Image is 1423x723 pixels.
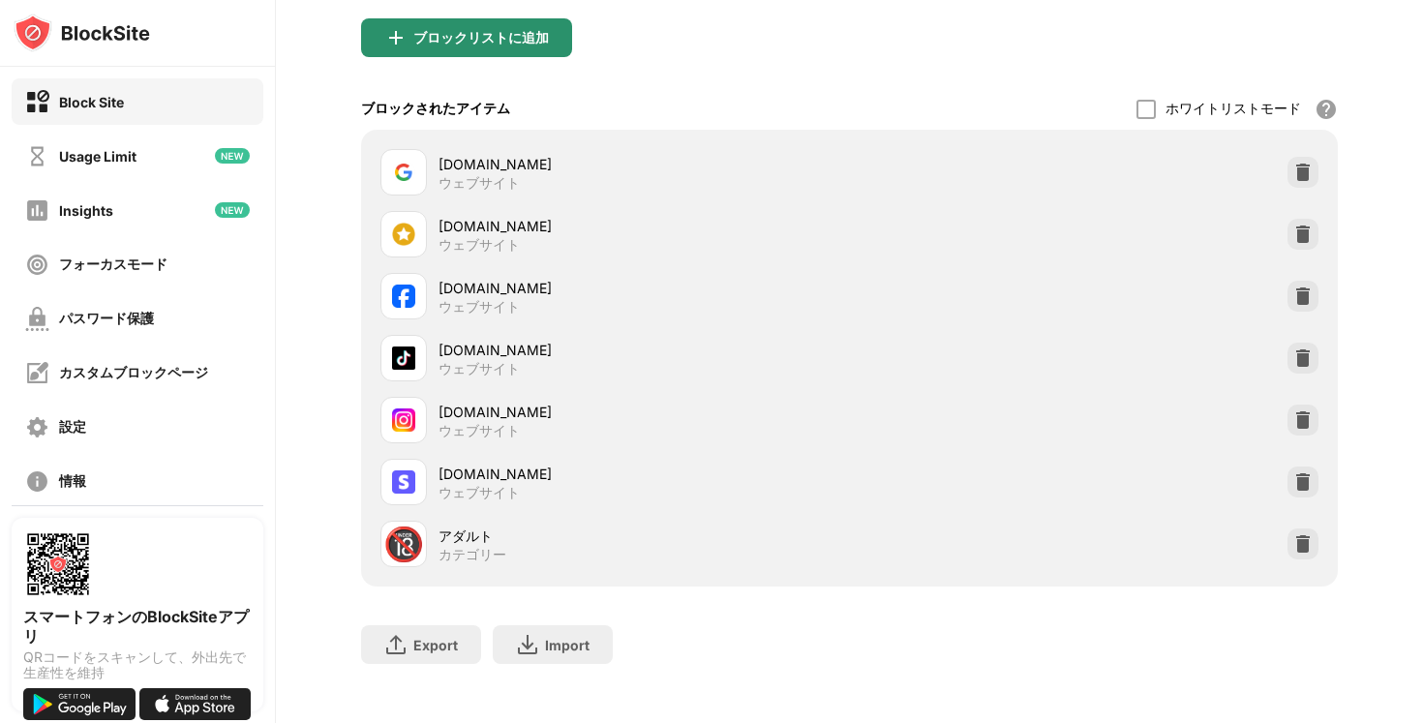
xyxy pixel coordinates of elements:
[439,360,520,377] div: ウェブサイト
[59,94,124,110] div: Block Site
[439,278,849,298] div: [DOMAIN_NAME]
[439,402,849,422] div: [DOMAIN_NAME]
[25,469,49,494] img: about-off.svg
[59,364,208,382] div: カスタムブロックページ
[439,464,849,484] div: [DOMAIN_NAME]
[439,546,506,563] div: カテゴリー
[439,174,520,192] div: ウェブサイト
[392,161,415,184] img: favicons
[23,649,252,680] div: QRコードをスキャンして、外出先で生産性を維持
[439,154,849,174] div: [DOMAIN_NAME]
[392,408,415,432] img: favicons
[215,202,250,218] img: new-icon.svg
[392,470,415,494] img: favicons
[59,418,86,437] div: 設定
[439,422,520,439] div: ウェブサイト
[25,361,49,385] img: customize-block-page-off.svg
[439,298,520,316] div: ウェブサイト
[1166,100,1301,118] div: ホワイトリストモード
[59,310,154,328] div: パスワード保護
[439,236,520,254] div: ウェブサイト
[59,472,86,491] div: 情報
[25,198,49,223] img: insights-off.svg
[439,340,849,360] div: [DOMAIN_NAME]
[392,285,415,308] img: favicons
[383,525,424,564] div: 🔞
[23,607,252,646] div: スマートフォンのBlockSiteアプリ
[59,256,167,274] div: フォーカスモード
[23,688,136,720] img: get-it-on-google-play.svg
[139,688,252,720] img: download-on-the-app-store.svg
[25,144,49,168] img: time-usage-off.svg
[59,148,136,165] div: Usage Limit
[439,484,520,501] div: ウェブサイト
[25,307,49,331] img: password-protection-off.svg
[439,526,849,546] div: アダルト
[413,30,549,45] div: ブロックリストに追加
[14,14,150,52] img: logo-blocksite.svg
[545,637,590,653] div: Import
[392,223,415,246] img: favicons
[23,529,93,599] img: options-page-qr-code.png
[25,415,49,439] img: settings-off.svg
[392,346,415,370] img: favicons
[25,253,49,277] img: focus-off.svg
[215,148,250,164] img: new-icon.svg
[439,216,849,236] div: [DOMAIN_NAME]
[413,637,458,653] div: Export
[361,100,510,118] div: ブロックされたアイテム
[25,90,49,114] img: block-on.svg
[59,202,113,219] div: Insights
